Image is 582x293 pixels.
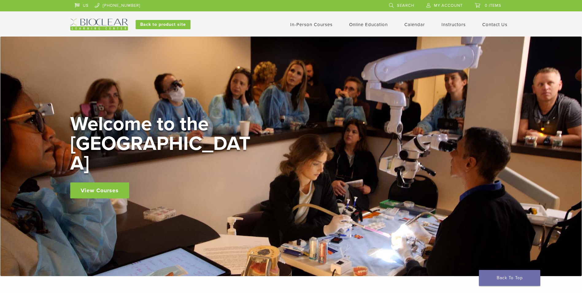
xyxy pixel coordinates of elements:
[479,270,540,286] a: Back To Top
[434,3,463,8] span: My Account
[482,22,507,27] a: Contact Us
[404,22,425,27] a: Calendar
[70,182,129,198] a: View Courses
[70,114,254,173] h2: Welcome to the [GEOGRAPHIC_DATA]
[349,22,388,27] a: Online Education
[397,3,414,8] span: Search
[290,22,333,27] a: In-Person Courses
[136,20,191,29] a: Back to product site
[70,19,128,30] img: Bioclear
[441,22,466,27] a: Instructors
[485,3,501,8] span: 0 items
